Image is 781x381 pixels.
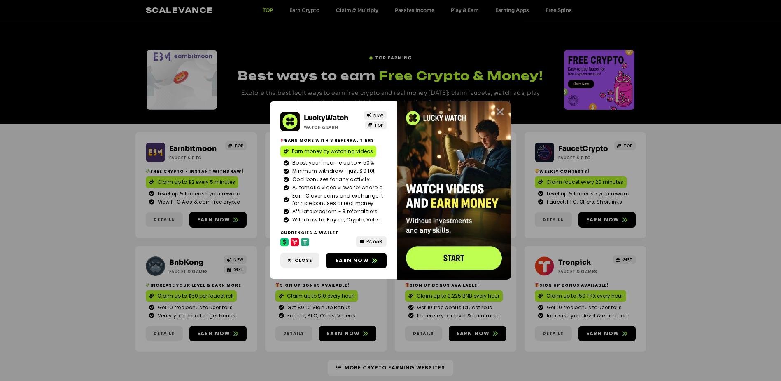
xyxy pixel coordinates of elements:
span: Boost your income up to + 50% [290,159,374,167]
a: NEW [364,111,387,120]
a: Close [495,107,505,117]
a: LuckyWatch [304,113,348,122]
a: Earn now [326,253,387,268]
a: Close [280,253,319,268]
a: TOP [365,121,387,129]
span: NEW [373,112,384,118]
h2: Watch & Earn [304,124,358,130]
span: Affiliate program - 3 referral tiers [290,208,378,215]
h2: Currencies & Wallet [280,230,387,236]
span: TOP [374,122,384,128]
span: Withdraw to: Payeer, Crypto, Volet [290,216,379,223]
span: Automatic video views for Android [290,184,383,191]
span: PAYEER [366,238,382,245]
h2: Earn more with 3 referral Tiers! [280,137,387,143]
span: Minimum withdraw - just $0.10! [290,167,374,175]
span: Close [295,257,312,264]
img: 📢 [281,138,285,142]
a: Earn money by watching videos [280,146,376,157]
span: Earn money by watching videos [292,148,373,155]
span: Earn Clover coins and exchange it for nice bonuses or real money [290,192,383,207]
span: Cool bonuses for any activity [290,176,370,183]
a: PAYEER [356,236,387,247]
span: Earn now [336,257,369,264]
